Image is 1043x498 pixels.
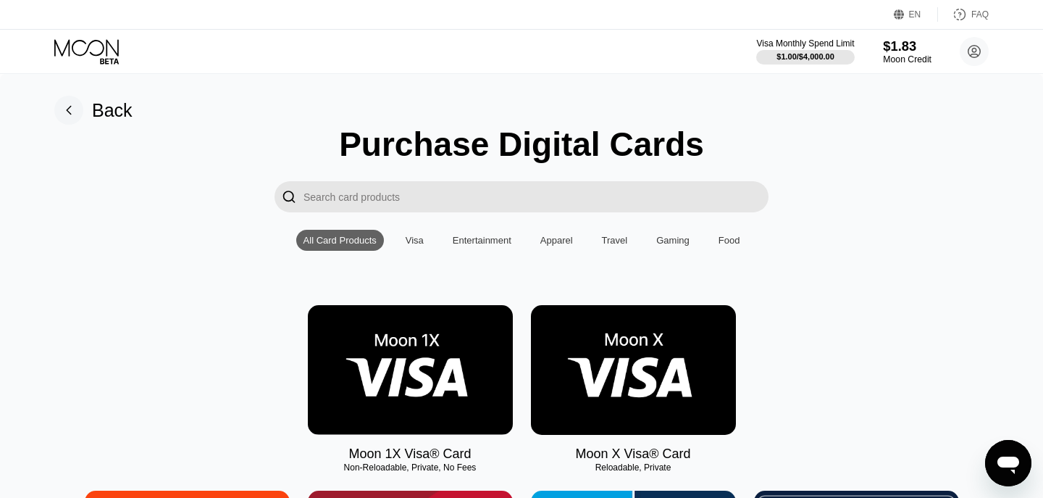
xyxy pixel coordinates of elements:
div: Visa Monthly Spend Limit$1.00/$4,000.00 [756,38,854,65]
div: Entertainment [453,235,511,246]
div: Entertainment [445,230,519,251]
div: Gaming [656,235,690,246]
div: All Card Products [296,230,384,251]
input: Search card products [303,181,768,212]
div: Moon 1X Visa® Card [348,447,471,462]
div: Food [719,235,740,246]
div: $1.00 / $4,000.00 [776,52,834,61]
div: Apparel [540,235,573,246]
div: Gaming [649,230,697,251]
div: Food [711,230,747,251]
div:  [275,181,303,212]
div: Visa Monthly Spend Limit [756,38,854,49]
div: Apparel [533,230,580,251]
div: Reloadable, Private [531,462,736,473]
div: Moon Credit [883,54,931,65]
div: EN [894,7,938,22]
div: All Card Products [303,235,377,246]
div: FAQ [938,7,989,22]
iframe: Button to launch messaging window [985,440,1031,486]
div: EN [909,9,921,20]
div: Travel [602,235,628,246]
div: Back [54,96,133,125]
div: $1.83Moon Credit [883,38,931,65]
div: Back [92,100,133,121]
div: Travel [595,230,635,251]
div: Visa [406,235,424,246]
div: Moon X Visa® Card [575,447,690,462]
div: Purchase Digital Cards [339,125,704,164]
div: $1.83 [883,38,931,54]
div:  [282,188,296,205]
div: Non-Reloadable, Private, No Fees [308,462,513,473]
div: FAQ [971,9,989,20]
div: Visa [398,230,431,251]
